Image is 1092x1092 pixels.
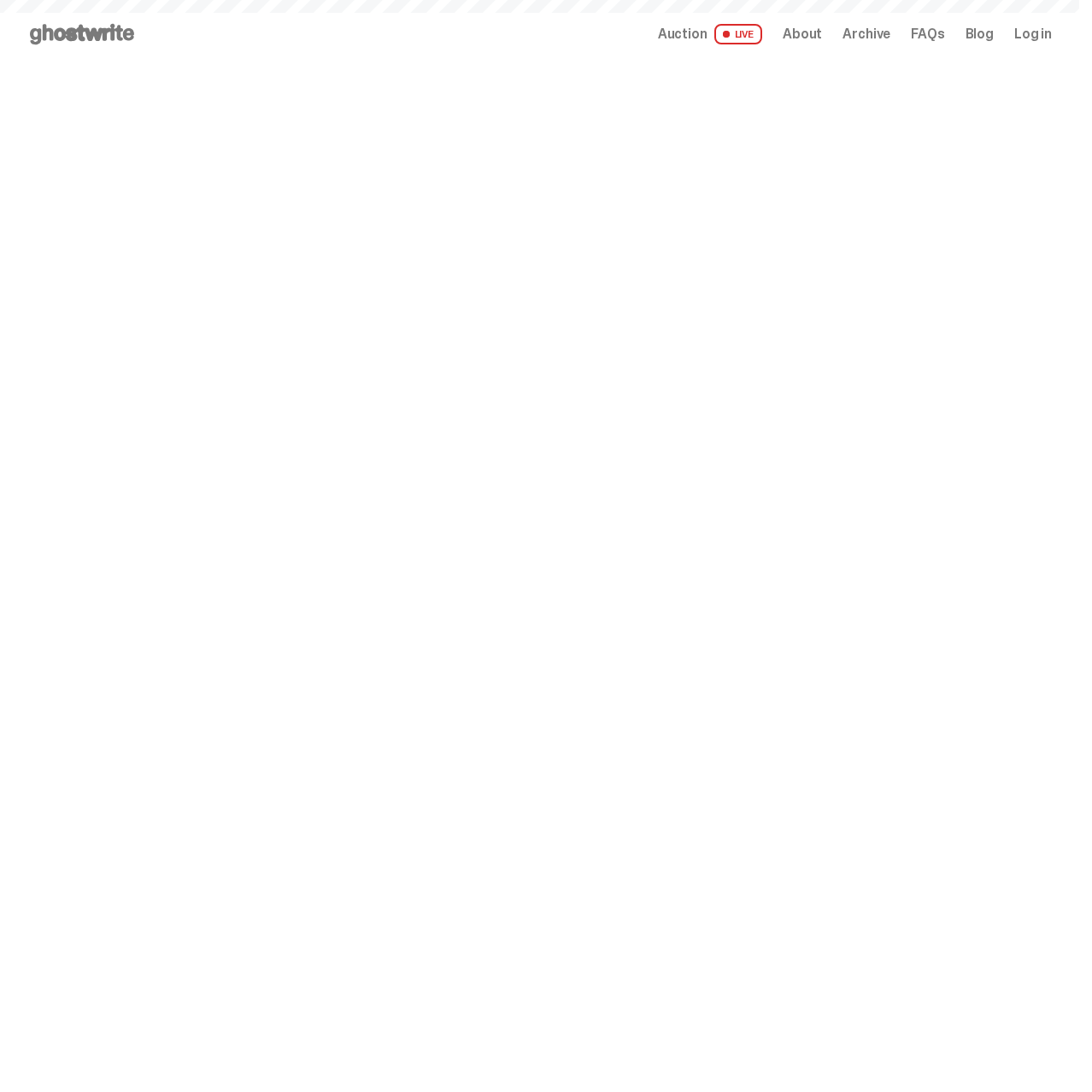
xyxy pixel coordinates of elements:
[842,27,890,41] a: Archive
[783,27,822,41] a: About
[714,24,763,44] span: LIVE
[966,27,994,41] a: Blog
[658,27,707,41] span: Auction
[911,27,944,41] a: FAQs
[1014,27,1052,41] a: Log in
[658,24,762,44] a: Auction LIVE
